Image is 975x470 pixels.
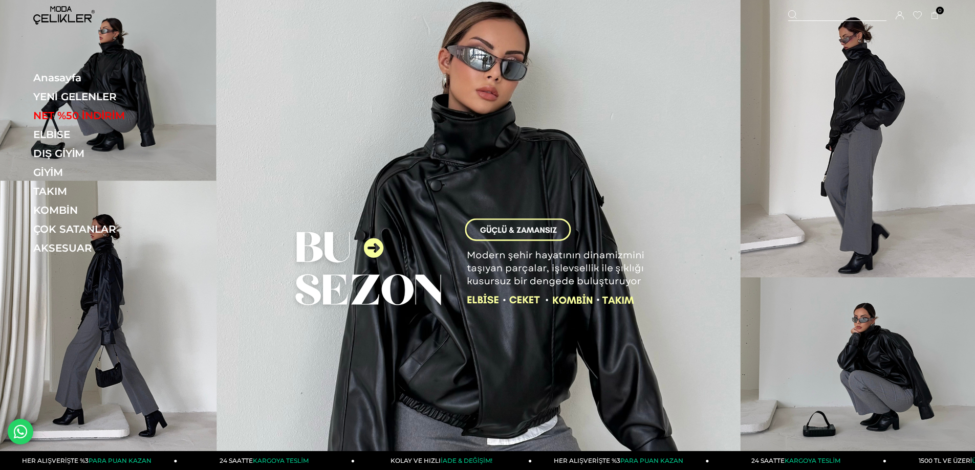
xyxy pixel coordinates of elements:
[178,451,355,470] a: 24 SAATTEKARGOYA TESLİM
[532,451,709,470] a: HER ALIŞVERİŞTE %3PARA PUAN KAZAN
[33,147,174,160] a: DIŞ GİYİM
[785,457,840,464] span: KARGOYA TESLİM
[33,109,174,122] a: NET %50 İNDİRİM
[33,128,174,141] a: ELBİSE
[33,91,174,103] a: YENİ GELENLER
[33,6,95,25] img: logo
[441,457,492,464] span: İADE & DEĞİŞİM!
[936,7,944,14] span: 0
[931,12,939,19] a: 0
[355,451,532,470] a: KOLAY VE HIZLIİADE & DEĞİŞİM!
[89,457,151,464] span: PARA PUAN KAZAN
[33,223,174,235] a: ÇOK SATANLAR
[33,166,174,178] a: GİYİM
[33,72,174,84] a: Anasayfa
[33,204,174,216] a: KOMBİN
[253,457,308,464] span: KARGOYA TESLİM
[33,185,174,197] a: TAKIM
[709,451,886,470] a: 24 SAATTEKARGOYA TESLİM
[33,242,174,254] a: AKSESUAR
[620,457,683,464] span: PARA PUAN KAZAN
